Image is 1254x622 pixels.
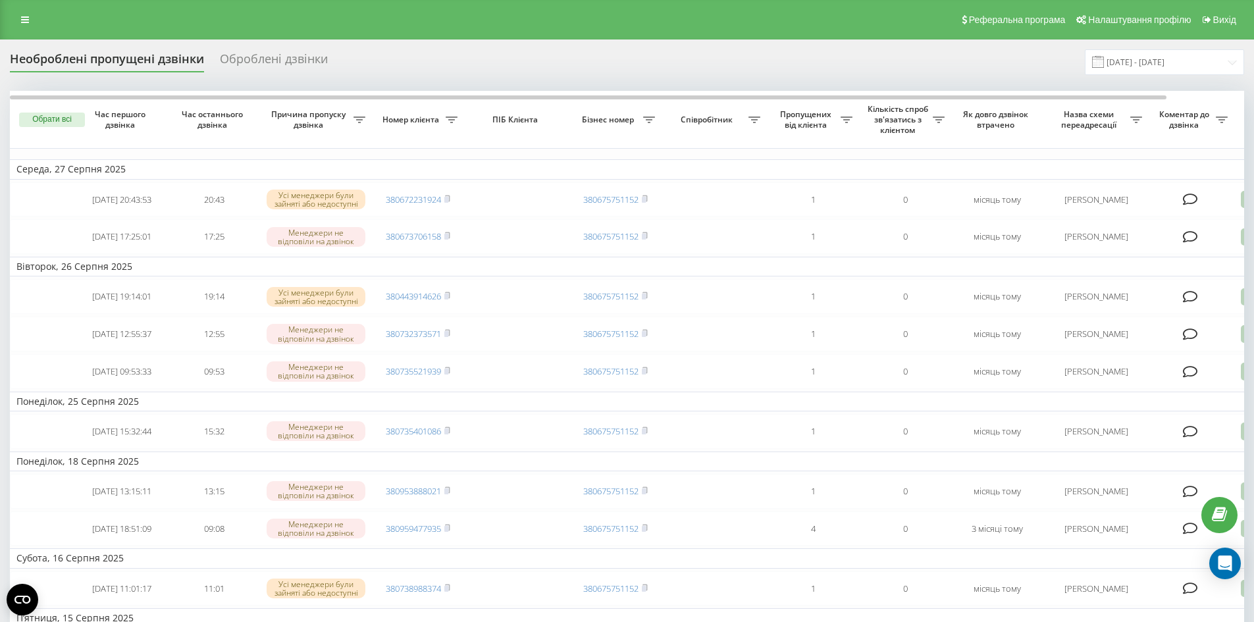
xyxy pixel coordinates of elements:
a: 380675751152 [583,365,639,377]
td: 0 [859,511,951,546]
span: Кількість спроб зв'язатись з клієнтом [866,104,933,135]
td: 1 [767,414,859,449]
td: [DATE] 20:43:53 [76,182,168,217]
a: 380732373571 [386,328,441,340]
div: Оброблені дзвінки [220,52,328,72]
td: [PERSON_NAME] [1043,182,1149,217]
a: 380443914626 [386,290,441,302]
div: Менеджери не відповіли на дзвінок [267,324,365,344]
div: Менеджери не відповіли на дзвінок [267,519,365,538]
a: 380735401086 [386,425,441,437]
td: 1 [767,279,859,314]
td: місяць тому [951,279,1043,314]
td: 11:01 [168,571,260,606]
td: місяць тому [951,317,1043,351]
td: [DATE] 18:51:09 [76,511,168,546]
td: місяць тому [951,219,1043,254]
td: [DATE] 13:15:11 [76,474,168,509]
a: 380959477935 [386,523,441,534]
td: [PERSON_NAME] [1043,511,1149,546]
div: Усі менеджери були зайняті або недоступні [267,190,365,209]
span: Номер клієнта [379,115,446,125]
button: Open CMP widget [7,584,38,615]
td: 4 [767,511,859,546]
a: 380673706158 [386,230,441,242]
a: 380675751152 [583,328,639,340]
td: 1 [767,317,859,351]
td: [DATE] 09:53:33 [76,354,168,389]
a: 380675751152 [583,523,639,534]
span: Час першого дзвінка [86,109,157,130]
td: [DATE] 19:14:01 [76,279,168,314]
span: Пропущених від клієнта [773,109,841,130]
span: ПІБ Клієнта [475,115,558,125]
div: Open Intercom Messenger [1209,548,1241,579]
div: Менеджери не відповіли на дзвінок [267,227,365,247]
span: Назва схеми переадресації [1050,109,1130,130]
span: Причина пропуску дзвінка [267,109,353,130]
div: Усі менеджери були зайняті або недоступні [267,579,365,598]
td: 0 [859,571,951,606]
td: [PERSON_NAME] [1043,414,1149,449]
a: 380675751152 [583,290,639,302]
td: [PERSON_NAME] [1043,474,1149,509]
span: Співробітник [668,115,748,125]
td: 1 [767,182,859,217]
button: Обрати всі [19,113,85,127]
td: 09:08 [168,511,260,546]
td: 0 [859,219,951,254]
td: місяць тому [951,354,1043,389]
td: 0 [859,474,951,509]
span: Час останнього дзвінка [178,109,249,130]
span: Бізнес номер [576,115,643,125]
span: Налаштування профілю [1088,14,1191,25]
td: [DATE] 12:55:37 [76,317,168,351]
td: 3 місяці тому [951,511,1043,546]
a: 380735521939 [386,365,441,377]
td: місяць тому [951,182,1043,217]
a: 380675751152 [583,230,639,242]
span: Вихід [1213,14,1236,25]
span: Коментар до дзвінка [1155,109,1216,130]
a: 380675751152 [583,425,639,437]
div: Менеджери не відповіли на дзвінок [267,481,365,501]
a: 380672231924 [386,194,441,205]
td: 1 [767,474,859,509]
td: [DATE] 11:01:17 [76,571,168,606]
td: 17:25 [168,219,260,254]
td: 1 [767,354,859,389]
td: 12:55 [168,317,260,351]
span: Як довго дзвінок втрачено [962,109,1033,130]
td: 0 [859,414,951,449]
span: Реферальна програма [969,14,1066,25]
a: 380675751152 [583,194,639,205]
td: 0 [859,182,951,217]
td: місяць тому [951,414,1043,449]
a: 380738988374 [386,583,441,594]
td: [PERSON_NAME] [1043,571,1149,606]
a: 380675751152 [583,583,639,594]
td: 1 [767,219,859,254]
td: місяць тому [951,474,1043,509]
td: 15:32 [168,414,260,449]
td: [DATE] 15:32:44 [76,414,168,449]
a: 380675751152 [583,485,639,497]
td: 13:15 [168,474,260,509]
td: 20:43 [168,182,260,217]
a: 380953888021 [386,485,441,497]
td: 0 [859,317,951,351]
div: Менеджери не відповіли на дзвінок [267,361,365,381]
td: 19:14 [168,279,260,314]
td: [PERSON_NAME] [1043,354,1149,389]
td: 0 [859,279,951,314]
td: 1 [767,571,859,606]
td: [DATE] 17:25:01 [76,219,168,254]
td: 09:53 [168,354,260,389]
td: [PERSON_NAME] [1043,219,1149,254]
div: Необроблені пропущені дзвінки [10,52,204,72]
td: місяць тому [951,571,1043,606]
td: [PERSON_NAME] [1043,317,1149,351]
td: [PERSON_NAME] [1043,279,1149,314]
div: Менеджери не відповіли на дзвінок [267,421,365,441]
td: 0 [859,354,951,389]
